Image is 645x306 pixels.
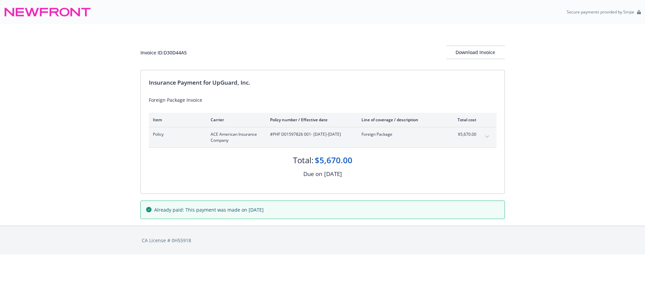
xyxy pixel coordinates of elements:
div: Foreign Package Invoice [149,96,497,103]
div: Item [153,117,200,123]
span: #PHF D01597826 001 - [DATE]-[DATE] [270,131,351,137]
div: Policy number / Effective date [270,117,351,123]
span: ACE American Insurance Company [211,131,259,143]
div: Total cost [451,117,476,123]
div: CA License # 0H55918 [142,237,504,244]
button: expand content [482,131,492,142]
button: Download Invoice [446,46,505,59]
div: Invoice ID: D30D44A5 [140,49,187,56]
span: Already paid: This payment was made on [DATE] [154,206,264,213]
span: $5,670.00 [451,131,476,137]
div: Carrier [211,117,259,123]
div: Due on [303,170,322,178]
div: Insurance Payment for UpGuard, Inc. [149,78,497,87]
span: Foreign Package [361,131,440,137]
span: Policy [153,131,200,137]
div: PolicyACE American Insurance Company#PHF D01597826 001- [DATE]-[DATE]Foreign Package$5,670.00expa... [149,127,497,147]
div: [DATE] [324,170,342,178]
div: $5,670.00 [315,155,352,166]
p: Secure payments provided by Stripe [567,9,634,15]
div: Line of coverage / description [361,117,440,123]
div: Total: [293,155,313,166]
